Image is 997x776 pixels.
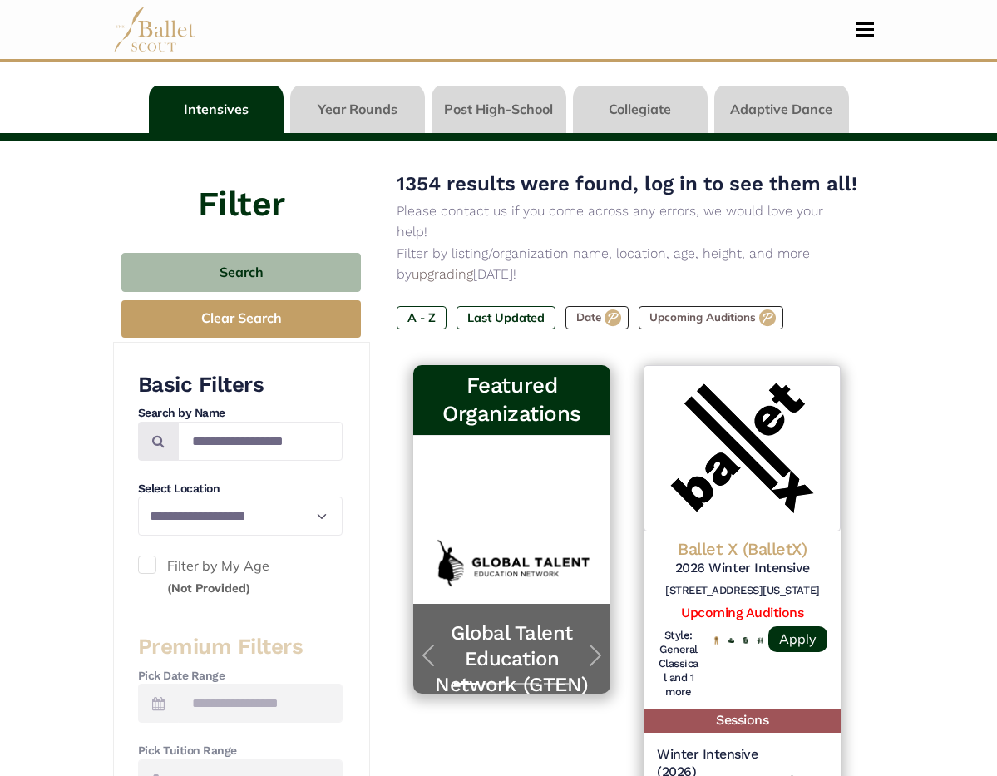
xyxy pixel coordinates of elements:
li: Adaptive Dance [711,86,852,133]
input: Search by names... [178,422,343,461]
h4: Search by Name [138,405,343,422]
li: Post High-School [428,86,570,133]
small: (Not Provided) [167,581,250,596]
span: 1354 results were found, log in to see them all! [397,172,857,195]
h4: Pick Date Range [138,668,343,685]
button: Slide 3 [514,675,539,694]
li: Collegiate [570,86,711,133]
h6: Style: General Classical and 1 more [657,629,699,699]
button: Toggle navigation [846,22,885,37]
h5: Sessions [644,709,841,733]
h4: Filter [113,141,370,228]
p: Please contact us if you come across any errors, we would love your help! [397,200,858,243]
h4: Ballet X (BalletX) [657,538,827,560]
h3: Premium Filters [138,633,343,661]
button: Slide 1 [454,675,479,694]
button: Slide 2 [484,675,509,694]
label: Upcoming Auditions [639,306,783,329]
li: Year Rounds [287,86,428,133]
label: Last Updated [457,306,555,329]
img: National [713,636,720,645]
h5: 2026 Winter Intensive [657,560,827,577]
h6: [STREET_ADDRESS][US_STATE] [657,584,827,598]
h4: Select Location [138,481,343,497]
a: Apply [768,626,827,652]
img: Offers Financial Aid [728,638,734,644]
h3: Basic Filters [138,371,343,399]
img: In Person [757,637,763,644]
p: Filter by listing/organization name, location, age, height, and more by [DATE]! [397,243,858,285]
h3: Featured Organizations [427,372,597,428]
a: Upcoming Auditions [681,605,803,620]
a: upgrading [412,266,473,282]
img: Logo [644,365,841,531]
li: Intensives [146,86,287,133]
label: Date [565,306,629,329]
button: Slide 4 [544,675,569,694]
a: Global Talent Education Network (GTEN) [430,620,594,699]
button: Clear Search [121,300,361,338]
label: A - Z [397,306,447,329]
img: Offers Scholarship [743,637,749,645]
label: Filter by My Age [138,556,343,598]
h4: Pick Tuition Range [138,743,343,759]
button: Search [121,253,361,292]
